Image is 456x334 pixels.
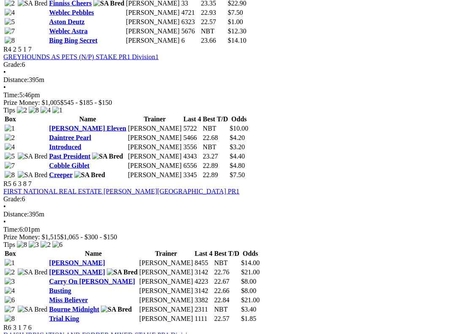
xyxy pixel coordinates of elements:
th: Last 4 [183,115,201,123]
span: 3 1 7 6 [13,324,32,331]
span: $4.40 [230,153,245,160]
img: 6 [5,296,15,304]
span: $8.00 [241,278,256,285]
span: $14.00 [241,259,260,266]
td: 22.89 [202,162,228,170]
a: GREYHOUNDS AS PETS (N/P) STAKE PR1 Division1 [3,53,159,60]
img: 3 [5,278,15,285]
td: 2311 [194,305,213,314]
img: 7 [5,27,15,35]
a: Bourne Midnight [49,306,99,313]
span: R6 [3,324,11,331]
img: SA Bred [101,306,132,313]
img: 8 [5,37,15,44]
span: $3.40 [241,306,256,313]
img: SA Bred [18,153,48,160]
td: 8455 [194,259,213,267]
td: NBT [214,259,240,267]
td: [PERSON_NAME] [139,268,193,277]
td: [PERSON_NAME] [139,277,193,286]
td: NBT [214,305,240,314]
span: $1.00 [228,18,243,25]
a: Weblec Pebbles [49,9,94,16]
div: 6:01pm [3,226,453,233]
td: [PERSON_NAME] [139,305,193,314]
td: 5466 [183,134,201,142]
th: Odds [229,115,249,123]
img: 3 [29,241,39,249]
td: 5676 [181,27,199,36]
span: Distance: [3,76,29,83]
td: 6556 [183,162,201,170]
span: $4.20 [230,134,245,141]
td: 3382 [194,296,213,304]
a: Carry On [PERSON_NAME] [49,278,135,285]
div: 5:46pm [3,91,453,99]
span: $12.30 [228,27,246,35]
td: [PERSON_NAME] [128,162,182,170]
a: Creeper [49,171,72,178]
td: [PERSON_NAME] [125,36,180,45]
span: $8.00 [241,287,256,294]
img: 5 [5,153,15,160]
span: $1,065 - $300 - $150 [60,233,117,241]
img: 2 [5,134,15,142]
img: SA Bred [107,268,138,276]
img: 8 [29,107,39,114]
img: 2 [5,268,15,276]
a: Past President [49,153,90,160]
a: Cobble Giblet [49,162,90,169]
img: 4 [5,9,15,16]
a: FIRST NATIONAL REAL ESTATE [PERSON_NAME][GEOGRAPHIC_DATA] PR1 [3,188,239,195]
td: 3345 [183,171,201,179]
img: 1 [5,125,15,132]
img: SA Bred [74,171,105,179]
th: Best T/D [214,249,240,258]
div: 6 [3,195,453,203]
img: 7 [5,162,15,170]
td: 4223 [194,277,213,286]
td: 23.66 [201,36,227,45]
span: $10.00 [230,125,248,132]
div: 395m [3,211,453,218]
a: Introduced [49,143,81,151]
img: 7 [5,306,15,313]
img: 2 [17,107,27,114]
span: Time: [3,91,19,99]
img: SA Bred [92,153,123,160]
span: • [3,68,6,76]
img: SA Bred [18,306,48,313]
th: Name [49,115,127,123]
td: 5722 [183,124,201,133]
span: R4 [3,46,11,53]
span: • [3,84,6,91]
td: [PERSON_NAME] [128,124,182,133]
td: [PERSON_NAME] [125,8,180,17]
th: Odds [241,249,260,258]
a: Trial King [49,315,79,322]
td: [PERSON_NAME] [139,259,193,267]
img: 2 [41,241,51,249]
td: 22.67 [214,277,240,286]
a: Daintree Pearl [49,134,91,141]
span: Box [5,115,16,123]
td: 22.57 [201,18,227,26]
img: SA Bred [18,171,48,179]
th: Last 4 [194,249,213,258]
td: 6 [181,36,199,45]
div: Prize Money: $1,515 [3,233,453,241]
td: NBT [202,143,228,151]
span: Time: [3,226,19,233]
span: R5 [3,180,11,187]
td: 22.66 [214,287,240,295]
th: Best T/D [202,115,228,123]
span: Grade: [3,61,22,68]
th: Trainer [128,115,182,123]
a: Busting [49,287,71,294]
td: 22.84 [214,296,240,304]
span: $21.00 [241,296,260,304]
td: 1111 [194,315,213,323]
td: [PERSON_NAME] [139,296,193,304]
span: $545 - $185 - $150 [60,99,112,106]
span: 6 3 8 7 [13,180,32,187]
